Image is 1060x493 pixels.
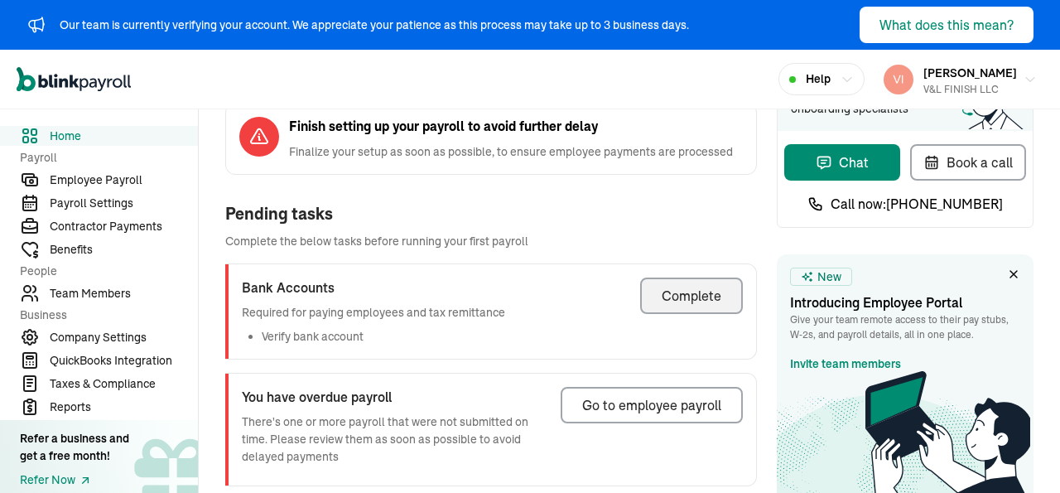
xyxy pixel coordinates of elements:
[60,17,689,34] div: Our team is currently verifying your account. We appreciate your patience as this process may tak...
[20,307,188,324] span: Business
[879,15,1014,35] div: What does this mean?
[20,471,129,489] a: Refer Now
[242,278,505,297] h3: Bank Accounts
[784,144,900,181] button: Chat
[225,201,757,226] div: Pending tasks
[242,413,547,466] p: There's one or more payroll that were not submitted on time. Please review them as soon as possib...
[50,375,198,393] span: Taxes & Compliance
[289,143,733,161] span: Finalize your setup as soon as possible, to ensure employee payments are processed
[50,172,198,189] span: Employee Payroll
[877,59,1043,100] button: [PERSON_NAME]V&L FINISH LLC
[242,387,547,407] h3: You have overdue payroll
[662,286,721,306] div: Complete
[860,7,1033,43] button: What does this mean?
[242,304,505,321] p: Required for paying employees and tax remittance
[50,241,198,259] span: Benefits
[831,194,1003,214] span: Call now: [PHONE_NUMBER]
[20,263,188,280] span: People
[923,82,1017,97] div: V&L FINISH LLC
[806,70,831,88] span: Help
[816,152,869,172] div: Chat
[262,328,505,346] li: Verify bank account
[910,144,1026,181] button: Book a call
[817,268,841,286] span: New
[790,312,1020,342] p: Give your team remote access to their pay stubs, W‑2s, and payroll details, all in one place.
[923,152,1013,172] div: Book a call
[20,430,129,465] div: Refer a business and get a free month!
[784,314,1060,493] iframe: Chat Widget
[790,292,1020,312] h3: Introducing Employee Portal
[640,278,743,314] button: Complete
[50,399,198,416] span: Reports
[50,352,198,370] span: QuickBooks Integration
[289,117,733,137] span: Finish setting up your payroll to avoid further delay
[582,395,721,415] div: Go to employee payroll
[17,56,131,104] nav: Global
[225,233,757,250] span: Complete the below tasks before running your first payroll
[561,387,743,423] button: Go to employee payroll
[778,63,865,95] button: Help
[50,329,198,346] span: Company Settings
[20,149,188,167] span: Payroll
[923,65,1017,80] span: [PERSON_NAME]
[50,218,198,235] span: Contractor Payments
[50,128,198,145] span: Home
[50,285,198,302] span: Team Members
[50,195,198,212] span: Payroll Settings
